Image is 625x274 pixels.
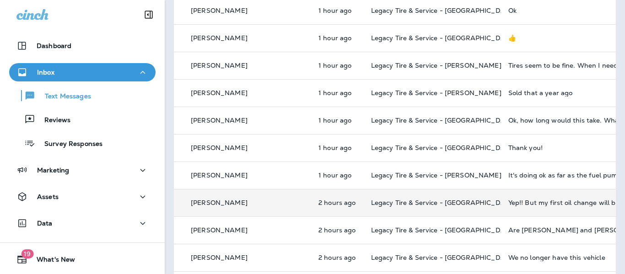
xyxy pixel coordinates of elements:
p: Oct 9, 2025 11:30 AM [318,7,356,14]
p: [PERSON_NAME] [191,7,248,14]
p: [PERSON_NAME] [191,62,248,69]
p: [PERSON_NAME] [191,117,248,124]
p: Assets [37,193,59,200]
button: Survey Responses [9,134,156,153]
p: Survey Responses [35,140,102,149]
button: Marketing [9,161,156,179]
button: Reviews [9,110,156,129]
p: [PERSON_NAME] [191,34,248,42]
span: Legacy Tire & Service - [PERSON_NAME] (formerly Chelsea Tire Pros) [371,171,592,179]
span: What's New [27,256,75,267]
p: Inbox [37,69,54,76]
p: Reviews [35,116,70,125]
p: [PERSON_NAME] [191,144,248,151]
p: Data [37,220,53,227]
button: Data [9,214,156,232]
p: [PERSON_NAME] [191,226,248,234]
p: [PERSON_NAME] [191,254,248,261]
button: Text Messages [9,86,156,105]
p: Oct 9, 2025 11:20 AM [318,34,356,42]
p: Oct 9, 2025 10:40 AM [318,144,356,151]
button: Dashboard [9,37,156,55]
span: 19 [21,249,33,258]
p: Oct 9, 2025 10:39 AM [318,172,356,179]
button: Assets [9,188,156,206]
p: Text Messages [36,92,91,101]
button: Collapse Sidebar [136,5,162,24]
p: Oct 9, 2025 10:22 AM [318,254,356,261]
p: [PERSON_NAME] [191,199,248,206]
p: [PERSON_NAME] [191,89,248,97]
p: [PERSON_NAME] [191,172,248,179]
p: Marketing [37,167,69,174]
button: 19What's New [9,250,156,269]
button: Inbox [9,63,156,81]
p: Dashboard [37,42,71,49]
p: Oct 9, 2025 10:56 AM [318,62,356,69]
p: Oct 9, 2025 10:31 AM [318,199,356,206]
span: Legacy Tire & Service - [PERSON_NAME] (formerly Chelsea Tire Pros) [371,89,592,97]
p: Oct 9, 2025 10:27 AM [318,226,356,234]
p: Oct 9, 2025 10:47 AM [318,89,356,97]
p: Oct 9, 2025 10:46 AM [318,117,356,124]
span: Legacy Tire & Service - [PERSON_NAME] (formerly Chelsea Tire Pros) [371,61,592,70]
